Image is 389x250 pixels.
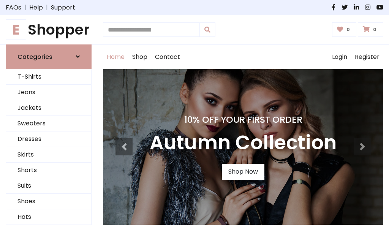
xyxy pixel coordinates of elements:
span: 0 [345,26,352,33]
a: Shoes [6,194,91,209]
a: EShopper [6,21,92,38]
a: T-Shirts [6,69,91,85]
a: Jeans [6,85,91,100]
a: FAQs [6,3,21,12]
a: Categories [6,44,92,69]
h4: 10% Off Your First Order [150,114,337,125]
a: Home [103,45,128,69]
span: | [21,3,29,12]
a: Dresses [6,131,91,147]
a: Support [51,3,75,12]
span: E [6,19,26,40]
span: | [43,3,51,12]
a: 0 [332,22,357,37]
a: Login [328,45,351,69]
a: Hats [6,209,91,225]
a: Suits [6,178,91,194]
a: Shop [128,45,151,69]
h6: Categories [17,53,52,60]
a: Shorts [6,163,91,178]
a: Register [351,45,383,69]
a: Jackets [6,100,91,116]
a: Help [29,3,43,12]
a: 0 [358,22,383,37]
a: Shop Now [222,164,264,180]
a: Sweaters [6,116,91,131]
span: 0 [371,26,378,33]
h1: Shopper [6,21,92,38]
h3: Autumn Collection [150,131,337,155]
a: Skirts [6,147,91,163]
a: Contact [151,45,184,69]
